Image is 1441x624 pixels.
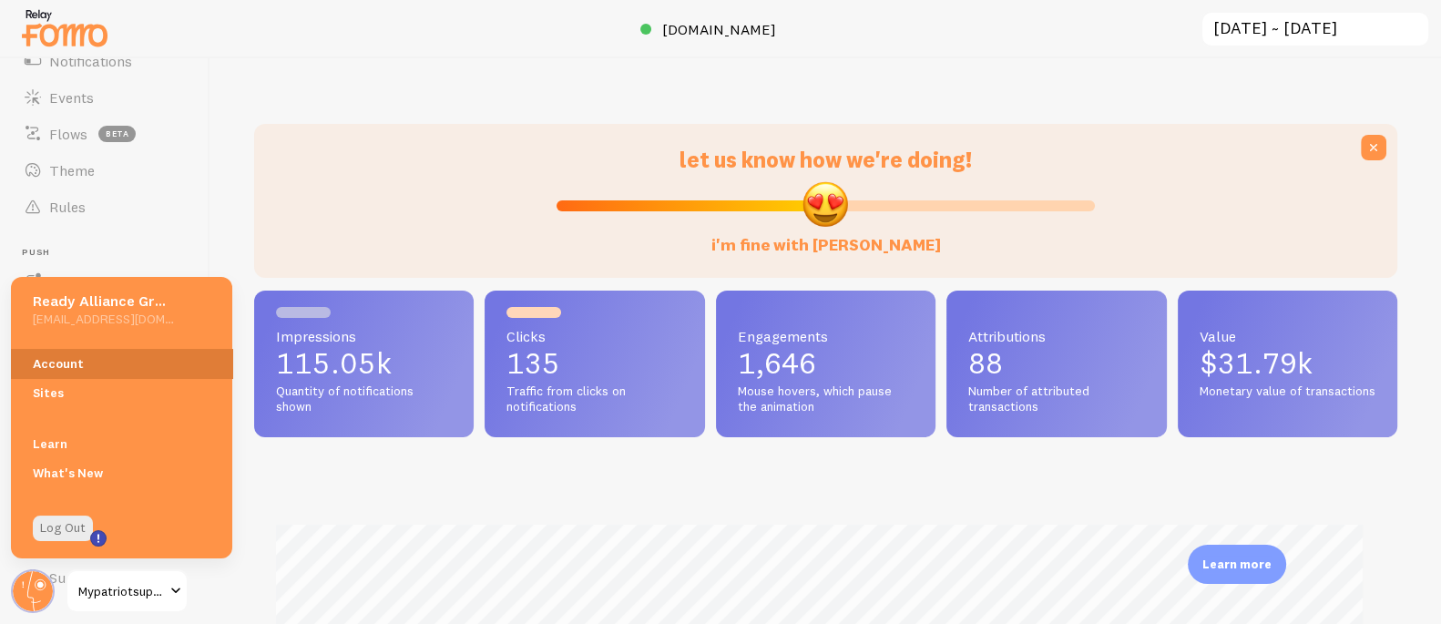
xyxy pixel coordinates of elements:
[66,569,189,613] a: Mypatriotsupply
[506,349,682,378] p: 135
[11,429,232,458] a: Learn
[968,349,1144,378] p: 88
[276,329,452,343] span: Impressions
[49,88,94,107] span: Events
[11,559,199,596] a: Support
[1200,345,1313,381] span: $31.79k
[49,568,103,587] span: Support
[506,329,682,343] span: Clicks
[801,179,850,229] img: emoji.png
[680,146,972,173] span: let us know how we're doing!
[22,247,199,259] span: Push
[19,5,110,51] img: fomo-relay-logo-orange.svg
[1202,556,1272,573] p: Learn more
[90,530,107,547] svg: <p>Watch New Feature Tutorials!</p>
[968,384,1144,415] span: Number of attributed transactions
[33,292,174,311] h5: Ready Alliance Group
[276,384,452,415] span: Quantity of notifications shown
[11,458,232,487] a: What's New
[1200,384,1375,400] span: Monetary value of transactions
[738,329,914,343] span: Engagements
[11,349,232,378] a: Account
[711,217,941,256] label: i'm fine with [PERSON_NAME]
[33,516,93,541] a: Log Out
[49,52,132,70] span: Notifications
[11,263,199,300] a: Push
[49,272,82,291] span: Push
[98,126,136,142] span: beta
[1188,545,1286,584] div: Learn more
[11,152,199,189] a: Theme
[1200,329,1375,343] span: Value
[11,189,199,225] a: Rules
[738,384,914,415] span: Mouse hovers, which pause the animation
[506,384,682,415] span: Traffic from clicks on notifications
[11,116,199,152] a: Flows beta
[276,349,452,378] p: 115.05k
[78,580,165,602] span: Mypatriotsupply
[49,125,87,143] span: Flows
[49,161,95,179] span: Theme
[968,329,1144,343] span: Attributions
[11,378,232,407] a: Sites
[11,43,199,79] a: Notifications
[738,349,914,378] p: 1,646
[11,79,199,116] a: Events
[33,311,174,327] h5: [EMAIL_ADDRESS][DOMAIN_NAME]
[49,198,86,216] span: Rules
